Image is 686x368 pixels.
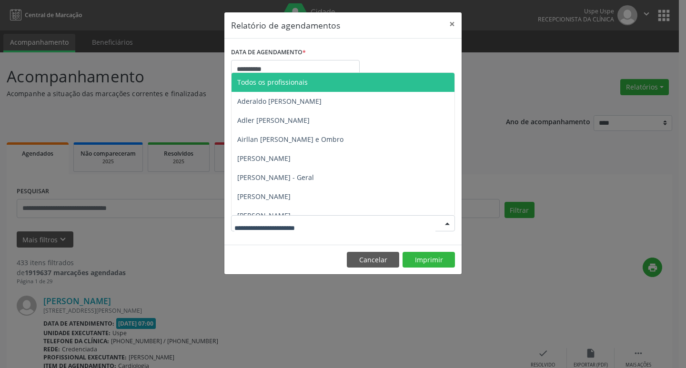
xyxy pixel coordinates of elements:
[347,252,399,268] button: Cancelar
[237,192,291,201] span: [PERSON_NAME]
[237,211,291,220] span: [PERSON_NAME]
[237,78,308,87] span: Todos os profissionais
[237,135,343,144] span: Airllan [PERSON_NAME] e Ombro
[237,116,310,125] span: Adler [PERSON_NAME]
[237,154,291,163] span: [PERSON_NAME]
[237,173,314,182] span: [PERSON_NAME] - Geral
[231,19,340,31] h5: Relatório de agendamentos
[231,45,306,60] label: DATA DE AGENDAMENTO
[403,252,455,268] button: Imprimir
[443,12,462,36] button: Close
[237,97,322,106] span: Aderaldo [PERSON_NAME]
